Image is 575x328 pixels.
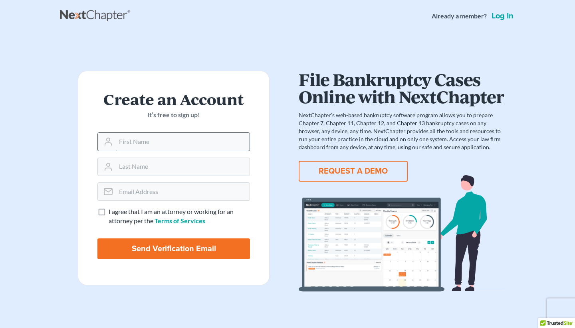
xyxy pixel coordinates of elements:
h1: File Bankruptcy Cases Online with NextChapter [299,71,504,105]
a: Terms of Services [155,217,205,224]
a: Log in [490,12,515,20]
strong: Already a member? [432,12,487,21]
p: It’s free to sign up! [97,110,250,120]
h2: Create an Account [97,90,250,107]
input: Email Address [116,183,250,200]
span: I agree that I am an attorney or working for an attorney per the [109,208,234,224]
input: First Name [116,133,250,150]
img: dashboard-867a026336fddd4d87f0941869007d5e2a59e2bc3a7d80a2916e9f42c0117099.svg [299,175,504,292]
input: Send Verification Email [97,238,250,259]
p: NextChapter’s web-based bankruptcy software program allows you to prepare Chapter 7, Chapter 11, ... [299,111,504,151]
button: REQUEST A DEMO [299,161,408,182]
input: Last Name [116,158,250,176]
